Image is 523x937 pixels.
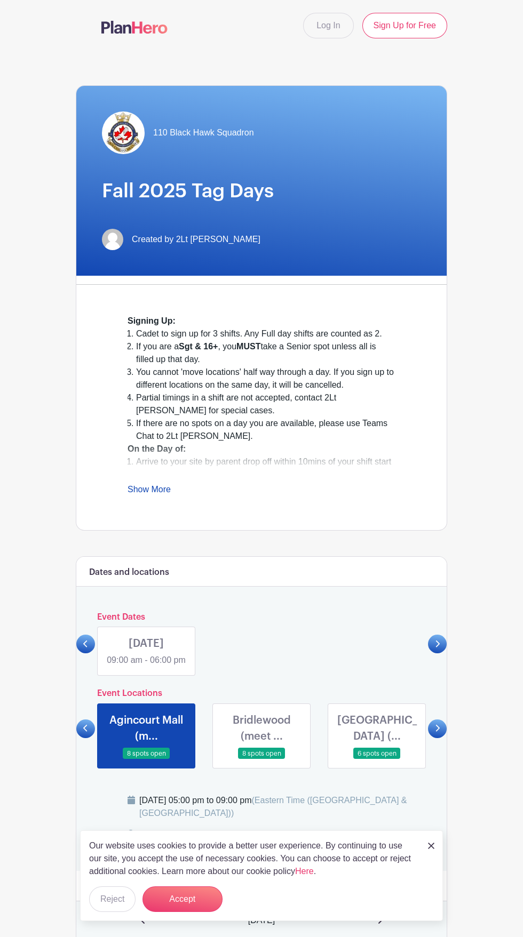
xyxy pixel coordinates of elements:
li: Arrive to your site by parent drop off within 10mins of your shift start in C3 uniform (or Black ... [136,455,395,481]
strong: On the Day of: [128,444,186,453]
li: You cannot 'move locations' half way through a day. If you sign up to different locations on the ... [136,366,395,391]
div: [GEOGRAPHIC_DATA] (meet at Pizza Pizza), [GEOGRAPHIC_DATA], [PERSON_NAME][GEOGRAPHIC_DATA], [GEOG... [138,828,404,871]
a: Log In [303,13,353,38]
a: Show More [128,485,171,498]
h6: Event Dates [95,612,428,622]
img: logo-507f7623f17ff9eddc593b1ce0a138ce2505c220e1c5a4e2b4648c50719b7d32.svg [101,21,168,34]
h6: Event Locations [95,688,428,699]
li: If you are a , you take a Senior spot unless all is filled up that day. [136,340,395,366]
span: (Eastern Time ([GEOGRAPHIC_DATA] & [GEOGRAPHIC_DATA])) [139,796,407,818]
img: close_button-5f87c8562297e5c2d7936805f587ecaba9071eb48480494691a3f1689db116b3.svg [428,843,434,849]
a: View on Map [413,828,434,871]
li: If there are no spots on a day you are available, please use Teams Chat to 2Lt [PERSON_NAME]. [136,417,395,443]
div: [DATE] 05:00 pm to 09:00 pm [139,794,434,820]
a: Here [295,867,314,876]
p: Our website uses cookies to provide a better user experience. By continuing to use our site, you ... [89,839,417,878]
strong: MUST [236,342,260,351]
h6: Dates and locations [89,567,169,578]
strong: Sgt & 16+ [179,342,218,351]
strong: Signing Up: [128,316,176,325]
button: Reject [89,886,136,912]
li: Cadet to sign up for 3 shifts. Any Full day shifts are counted as 2. [136,327,395,340]
li: Partial timings in a shift are not accepted, contact 2Lt [PERSON_NAME] for special cases. [136,391,395,417]
button: Accept [142,886,223,912]
span: Created by 2Lt [PERSON_NAME] [132,233,260,246]
a: Sign Up for Free [362,13,447,38]
img: Sqn%20Crest.jpg [102,111,145,154]
h1: Fall 2025 Tag Days [102,180,421,203]
span: 110 Black Hawk Squadron [153,126,254,139]
img: default-ce2991bfa6775e67f084385cd625a349d9dcbb7a52a09fb2fda1e96e2d18dcdb.png [102,229,123,250]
